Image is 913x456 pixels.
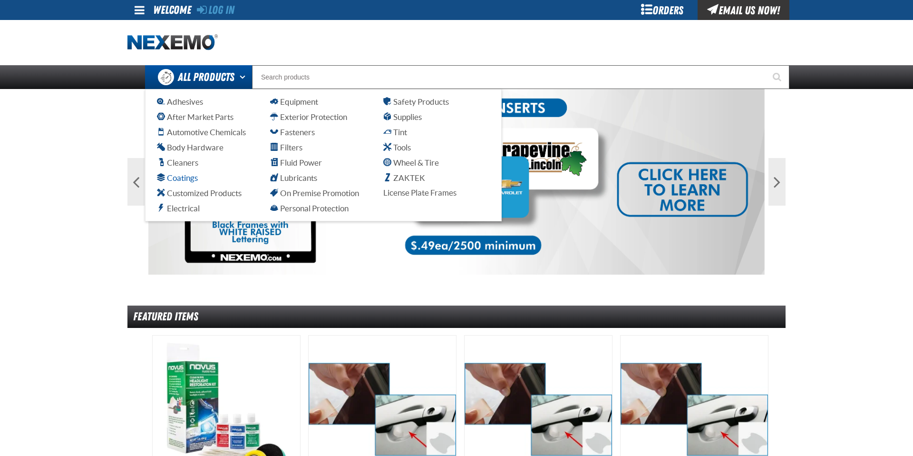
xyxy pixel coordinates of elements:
[383,143,411,152] span: Tools
[458,266,463,271] button: 2 of 2
[127,306,786,328] div: Featured Items
[383,173,425,182] span: ZAKTEK
[270,204,349,213] span: Personal Protection
[127,34,218,51] img: Nexemo logo
[157,173,198,182] span: Coatings
[766,65,789,89] button: Start Searching
[157,112,233,121] span: After Market Parts
[157,204,200,213] span: Electrical
[270,97,318,106] span: Equipment
[270,173,317,182] span: Lubricants
[127,158,145,206] button: Previous
[270,158,322,167] span: Fluid Power
[383,128,407,137] span: Tint
[157,143,223,152] span: Body Hardware
[157,128,246,137] span: Automotive Chemicals
[270,128,315,137] span: Fasteners
[236,65,252,89] button: Open All Products pages
[178,69,234,86] span: All Products
[197,3,234,17] a: Log In
[383,188,456,197] span: License Plate Frames
[157,97,203,106] span: Adhesives
[270,112,347,121] span: Exterior Protection
[270,143,302,152] span: Filters
[383,158,439,167] span: Wheel & Tire
[252,65,789,89] input: Search
[157,158,198,167] span: Cleaners
[450,266,455,271] button: 1 of 2
[157,188,242,198] span: Customized Products
[383,112,422,121] span: Supplies
[270,188,359,198] span: On Premise Promotion
[383,97,449,106] span: Safety Products
[768,158,786,206] button: Next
